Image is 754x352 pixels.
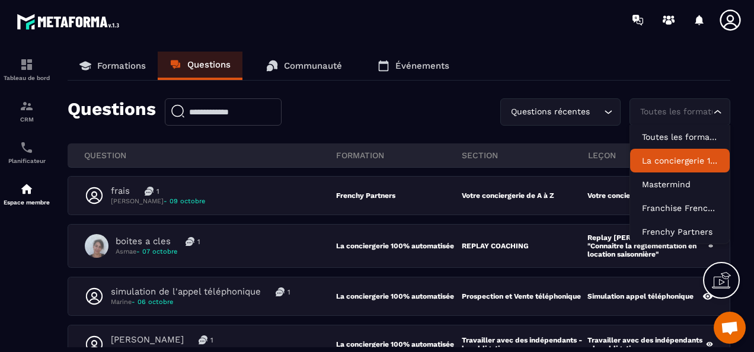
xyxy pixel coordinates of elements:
[462,150,587,161] p: section
[20,99,34,113] img: formation
[111,197,205,206] p: [PERSON_NAME]
[276,287,285,296] img: messages
[642,178,718,190] p: Mastermind
[111,286,261,297] p: simulation de l'appel téléphonique
[3,49,50,90] a: formationformationTableau de bord
[630,98,730,126] div: Search for option
[336,191,462,200] p: Frenchy Partners
[3,158,50,164] p: Planificateur
[187,59,231,70] p: Questions
[84,150,336,161] p: QUESTION
[3,199,50,206] p: Espace membre
[642,226,718,238] p: Frenchy Partners
[136,248,177,255] span: - 07 octobre
[462,242,529,250] p: REPLAY COACHING
[336,150,462,161] p: FORMATION
[156,187,159,196] p: 1
[395,60,449,71] p: Événements
[3,173,50,215] a: automationsautomationsEspace membre
[642,131,718,143] p: Toutes les formations
[500,98,621,126] div: Search for option
[116,236,171,247] p: boites a cles
[145,187,154,196] img: messages
[158,52,242,80] a: Questions
[3,90,50,132] a: formationformationCRM
[336,292,462,300] p: La conciergerie 100% automatisée
[336,242,462,250] p: La conciergerie 100% automatisée
[68,52,158,80] a: Formations
[588,150,714,161] p: leçon
[20,182,34,196] img: automations
[111,297,290,306] p: Marine
[254,52,354,80] a: Communauté
[20,140,34,155] img: scheduler
[132,298,173,306] span: - 06 octobre
[164,197,205,205] span: - 09 octobre
[462,292,581,300] p: Prospection et Vente téléphonique
[111,334,184,345] p: [PERSON_NAME]
[17,11,123,33] img: logo
[3,132,50,173] a: schedulerschedulerPlanificateur
[3,75,50,81] p: Tableau de bord
[111,185,130,197] p: frais
[462,191,554,200] p: Votre conciergerie de A à Z
[642,202,718,214] p: Franchise Frenchy Homes
[642,155,718,167] p: La conciergerie 100% automatisée
[116,247,200,256] p: Asmae
[336,340,462,348] p: La conciergerie 100% automatisée
[284,60,342,71] p: Communauté
[637,105,711,119] input: Search for option
[587,233,708,258] p: Replay [PERSON_NAME] "Connaitre la réglementation en location saisonnière"
[210,335,213,345] p: 1
[197,237,200,247] p: 1
[68,98,156,126] p: Questions
[287,287,290,297] p: 1
[199,335,207,344] img: messages
[20,57,34,72] img: formation
[714,312,746,344] div: Ouvrir le chat
[508,105,592,119] span: Questions récentes
[366,52,461,80] a: Événements
[587,292,694,300] p: Simulation appel téléphonique
[587,191,680,200] p: Votre conciergerie de A à Z
[97,60,146,71] p: Formations
[3,116,50,123] p: CRM
[592,105,601,119] input: Search for option
[186,237,194,246] img: messages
